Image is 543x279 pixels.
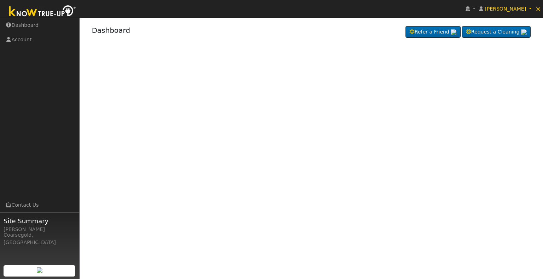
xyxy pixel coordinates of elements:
img: Know True-Up [5,4,80,20]
span: [PERSON_NAME] [485,6,526,12]
a: Request a Cleaning [462,26,531,38]
div: [PERSON_NAME] [4,226,76,233]
img: retrieve [37,267,42,273]
span: × [535,5,541,13]
a: Dashboard [92,26,130,35]
img: retrieve [521,29,527,35]
a: Refer a Friend [405,26,461,38]
div: Coarsegold, [GEOGRAPHIC_DATA] [4,231,76,246]
span: Site Summary [4,216,76,226]
img: retrieve [451,29,456,35]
